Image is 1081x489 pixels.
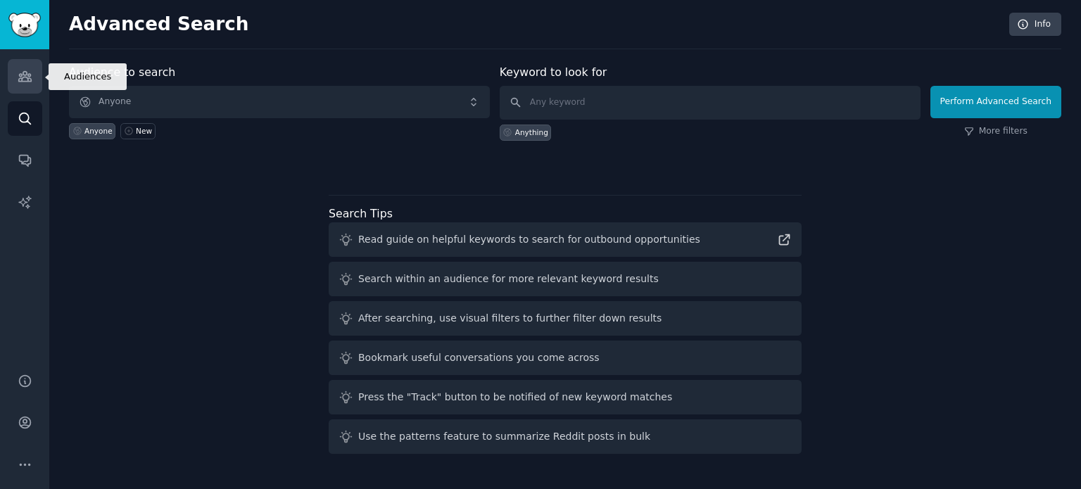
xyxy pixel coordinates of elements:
button: Perform Advanced Search [930,86,1061,118]
input: Any keyword [500,86,921,120]
label: Audience to search [69,65,175,79]
div: Press the "Track" button to be notified of new keyword matches [358,390,672,405]
div: After searching, use visual filters to further filter down results [358,311,662,326]
div: Search within an audience for more relevant keyword results [358,272,659,286]
div: Read guide on helpful keywords to search for outbound opportunities [358,232,700,247]
label: Search Tips [329,207,393,220]
button: Anyone [69,86,490,118]
label: Keyword to look for [500,65,607,79]
a: New [120,123,155,139]
h2: Advanced Search [69,13,1001,36]
div: New [136,126,152,136]
div: Anyone [84,126,113,136]
div: Anything [515,127,548,137]
img: GummySearch logo [8,13,41,37]
div: Use the patterns feature to summarize Reddit posts in bulk [358,429,650,444]
a: More filters [964,125,1028,138]
a: Info [1009,13,1061,37]
div: Bookmark useful conversations you come across [358,350,600,365]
